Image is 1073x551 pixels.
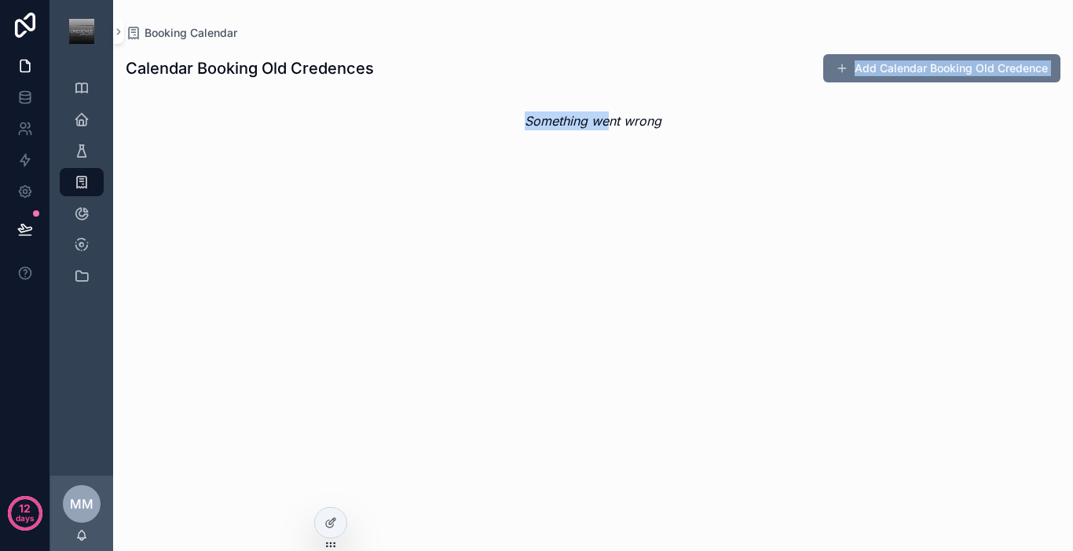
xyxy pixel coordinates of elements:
[525,111,661,130] em: Something went wrong
[19,501,31,516] p: 12
[823,54,1060,82] button: Add Calendar Booking Old Credence
[145,25,237,41] span: Booking Calendar
[69,19,94,44] img: App logo
[126,25,237,41] a: Booking Calendar
[70,494,93,513] span: MM
[16,507,35,529] p: days
[50,63,113,311] div: scrollable content
[126,57,374,79] h1: Calendar Booking Old Credences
